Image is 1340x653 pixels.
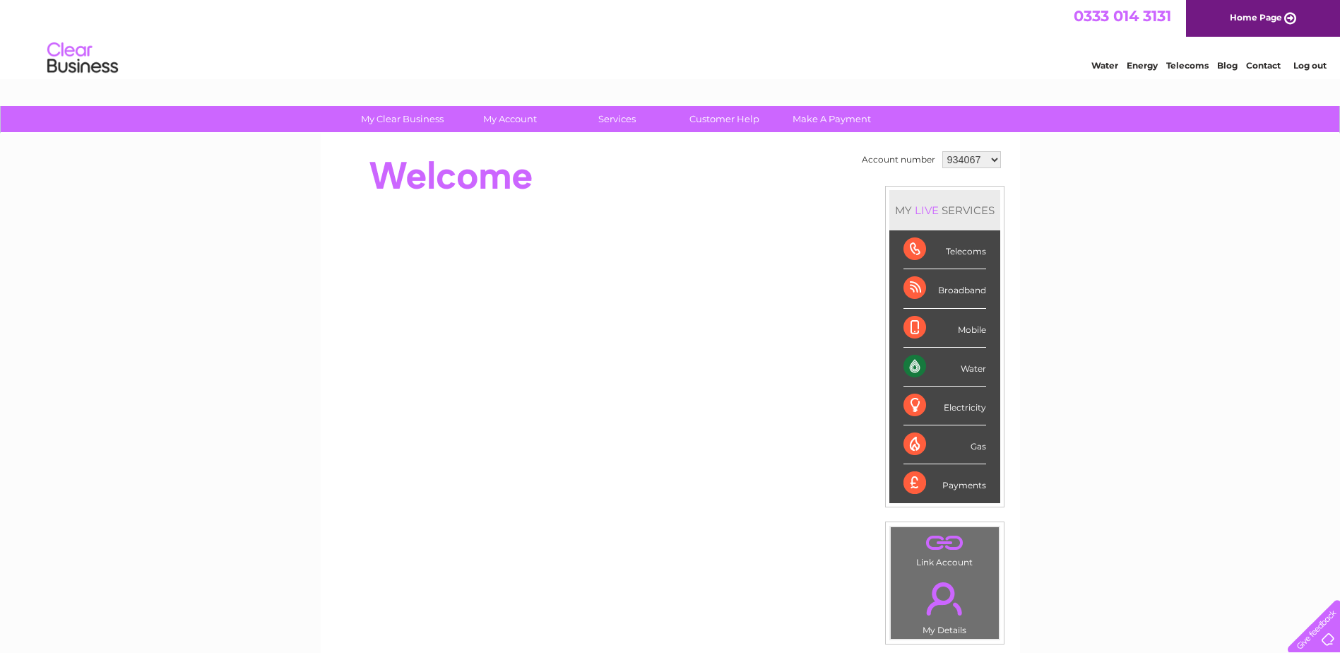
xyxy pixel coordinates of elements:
[344,106,461,132] a: My Clear Business
[894,531,995,555] a: .
[903,464,986,502] div: Payments
[1166,60,1209,71] a: Telecoms
[903,348,986,387] div: Water
[666,106,783,132] a: Customer Help
[1074,7,1171,25] a: 0333 014 3131
[903,425,986,464] div: Gas
[912,204,942,217] div: LIVE
[903,269,986,308] div: Broadband
[889,190,1000,230] div: MY SERVICES
[894,574,995,623] a: .
[47,37,119,80] img: logo.png
[903,230,986,269] div: Telecoms
[890,570,1000,640] td: My Details
[559,106,675,132] a: Services
[858,148,939,172] td: Account number
[773,106,890,132] a: Make A Payment
[1246,60,1281,71] a: Contact
[337,8,1004,69] div: Clear Business is a trading name of Verastar Limited (registered in [GEOGRAPHIC_DATA] No. 3667643...
[890,526,1000,571] td: Link Account
[1217,60,1238,71] a: Blog
[451,106,568,132] a: My Account
[1293,60,1327,71] a: Log out
[1127,60,1158,71] a: Energy
[903,387,986,425] div: Electricity
[1091,60,1118,71] a: Water
[903,309,986,348] div: Mobile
